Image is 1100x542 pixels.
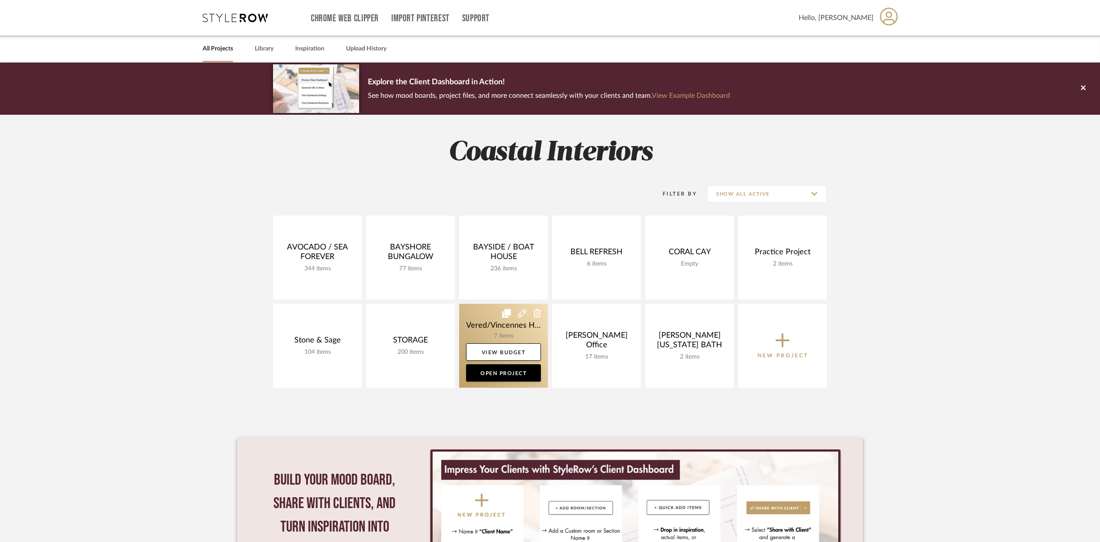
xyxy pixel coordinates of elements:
[346,43,387,55] a: Upload History
[255,43,273,55] a: Library
[738,304,827,388] button: New Project
[559,247,634,260] div: BELL REFRESH
[559,353,634,361] div: 17 items
[799,13,873,23] span: Hello, [PERSON_NAME]
[280,349,355,356] div: 104 items
[652,331,727,353] div: [PERSON_NAME] [US_STATE] BATH
[652,247,727,260] div: CORAL CAY
[466,243,541,265] div: BAYSIDE / BOAT HOUSE
[373,336,448,349] div: STORAGE
[280,243,355,265] div: AVOCADO / SEA FOREVER
[652,353,727,361] div: 2 items
[559,331,634,353] div: [PERSON_NAME] Office
[466,343,541,361] a: View Budget
[295,43,324,55] a: Inspiration
[745,247,820,260] div: Practice Project
[368,76,730,90] p: Explore the Client Dashboard in Action!
[280,265,355,273] div: 344 items
[280,336,355,349] div: Stone & Sage
[466,265,541,273] div: 236 items
[203,43,233,55] a: All Projects
[466,364,541,382] a: Open Project
[373,265,448,273] div: 77 items
[311,15,379,22] a: Chrome Web Clipper
[462,15,490,22] a: Support
[652,92,730,99] a: View Example Dashboard
[745,260,820,268] div: 2 items
[391,15,450,22] a: Import Pinterest
[559,260,634,268] div: 6 items
[373,243,448,265] div: BAYSHORE BUNGALOW
[652,260,727,268] div: Empty
[368,90,730,102] p: See how mood boards, project files, and more connect seamlessly with your clients and team.
[651,190,697,198] div: Filter By
[237,136,863,169] h2: Coastal Interiors
[373,349,448,356] div: 200 items
[757,351,808,360] p: New Project
[273,64,359,113] img: d5d033c5-7b12-40c2-a960-1ecee1989c38.png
